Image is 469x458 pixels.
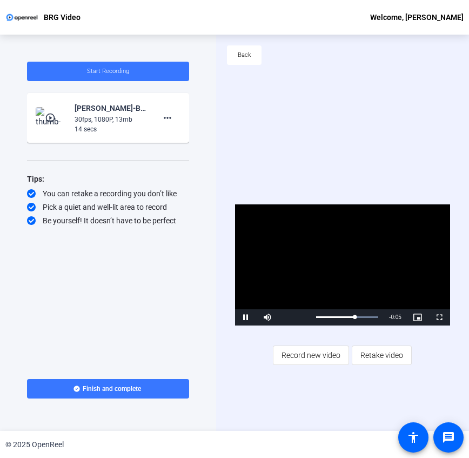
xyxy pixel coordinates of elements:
[5,439,64,450] div: © 2025 OpenReel
[36,107,68,129] img: thumb-nail
[316,316,378,318] div: Progress Bar
[27,379,189,399] button: Finish and complete
[87,68,129,75] span: Start Recording
[407,431,420,444] mat-icon: accessibility
[389,314,391,320] span: -
[45,112,58,123] mat-icon: play_circle_outline
[27,188,189,199] div: You can retake a recording you don’t like
[5,12,38,23] img: OpenReel logo
[75,124,147,134] div: 14 secs
[428,309,450,326] button: Fullscreen
[282,345,340,366] span: Record new video
[235,204,450,326] div: Video Player
[442,431,455,444] mat-icon: message
[27,202,189,213] div: Pick a quiet and well-lit area to record
[407,309,428,326] button: Picture-in-Picture
[238,47,251,63] span: Back
[257,309,278,326] button: Mute
[27,215,189,226] div: Be yourself! It doesn’t have to be perfect
[75,115,147,124] div: 30fps, 1080P, 13mb
[352,346,412,365] button: Retake video
[235,309,257,326] button: Pause
[391,314,401,320] span: 0:05
[227,45,262,65] button: Back
[273,346,349,365] button: Record new video
[27,62,189,81] button: Start Recording
[44,11,81,24] p: BRG Video
[27,172,189,185] div: Tips:
[83,384,141,393] span: Finish and complete
[75,102,147,115] div: [PERSON_NAME]-BRG Video-BRG Video-1759514228767-webcam
[370,11,464,24] div: Welcome, [PERSON_NAME]
[360,345,403,366] span: Retake video
[161,111,174,124] mat-icon: more_horiz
